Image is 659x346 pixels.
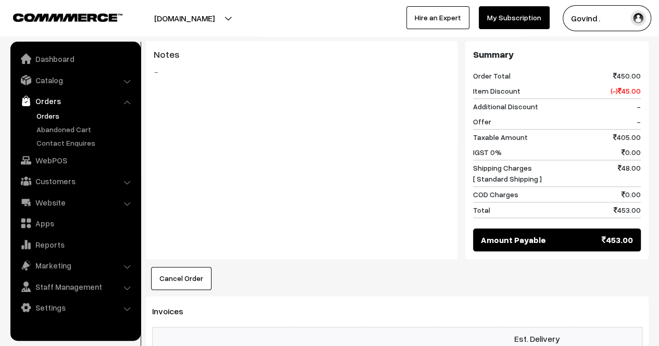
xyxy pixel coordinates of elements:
span: Additional Discount [473,101,538,112]
span: 0.00 [621,189,641,200]
span: Taxable Amount [473,132,528,143]
a: Settings [13,298,137,317]
span: (-) 45.00 [611,85,641,96]
blockquote: - [154,66,450,78]
button: [DOMAIN_NAME] [118,5,251,31]
a: Apps [13,214,137,233]
a: Reports [13,235,137,254]
a: WebPOS [13,151,137,170]
button: Cancel Order [151,267,212,290]
a: Marketing [13,256,137,275]
span: 0.00 [621,147,641,158]
a: Customers [13,172,137,190]
a: Dashboard [13,49,137,68]
h3: Summary [473,49,641,60]
span: COD Charges [473,189,518,200]
span: Invoices [152,306,196,316]
a: Abandoned Cart [34,124,137,135]
a: COMMMERCE [13,10,104,23]
a: Hire an Expert [406,6,469,29]
a: Contact Enquires [34,137,137,148]
img: user [630,10,646,26]
span: Total [473,204,490,215]
a: Staff Management [13,277,137,296]
span: Offer [473,116,491,127]
span: - [637,101,641,112]
a: Website [13,193,137,212]
span: 48.00 [618,162,641,184]
span: 453.00 [602,234,633,246]
span: 405.00 [613,132,641,143]
span: Shipping Charges [ Standard Shipping ] [473,162,542,184]
button: Govind . [563,5,651,31]
a: Orders [13,92,137,110]
span: Item Discount [473,85,520,96]
a: My Subscription [479,6,550,29]
img: COMMMERCE [13,14,122,21]
span: IGST 0% [473,147,502,158]
a: Catalog [13,71,137,89]
span: 450.00 [613,70,641,81]
span: Amount Payable [481,234,546,246]
span: Order Total [473,70,511,81]
h3: Notes [154,49,450,60]
span: - [637,116,641,127]
a: Orders [34,110,137,121]
span: 453.00 [614,204,641,215]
